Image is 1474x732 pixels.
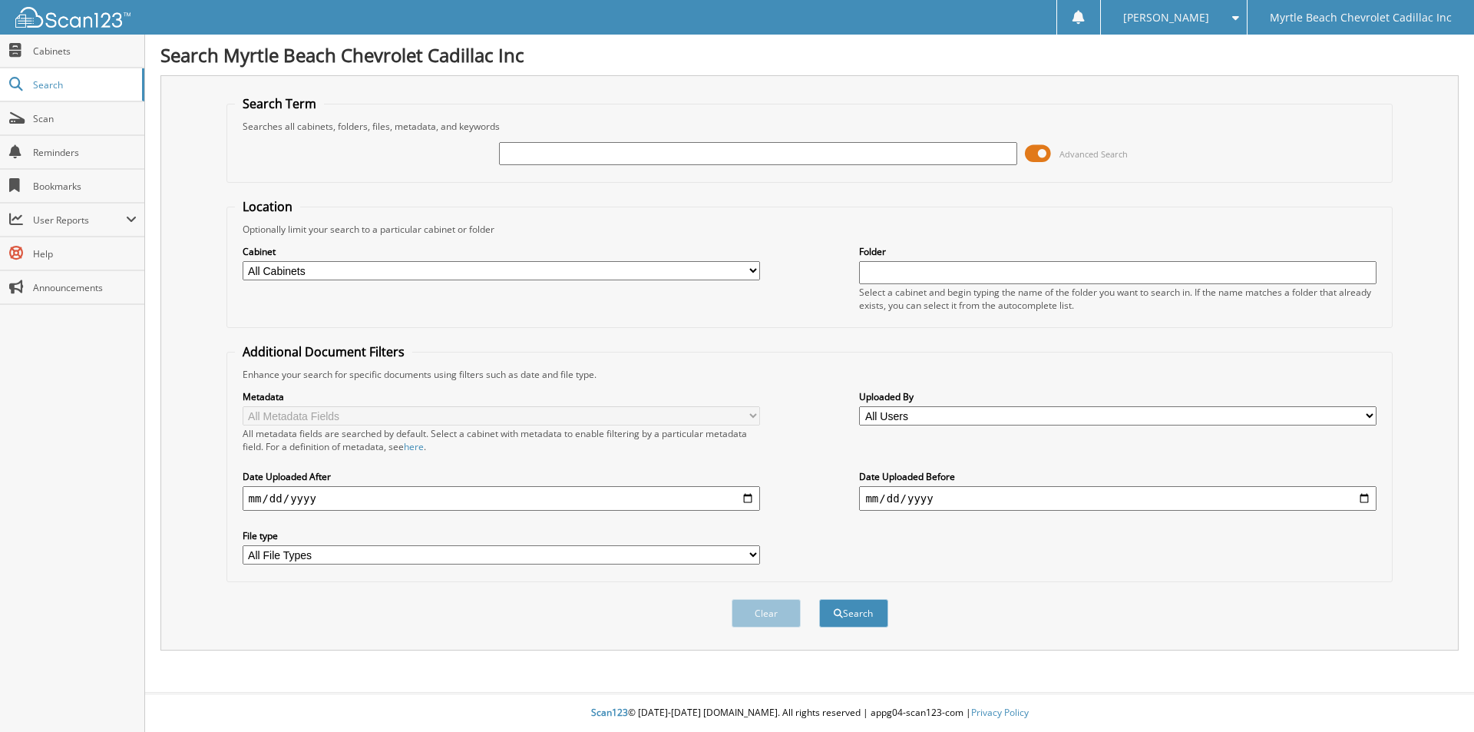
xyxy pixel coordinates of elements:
[33,112,137,125] span: Scan
[243,470,760,483] label: Date Uploaded After
[404,440,424,453] a: here
[859,390,1377,403] label: Uploaded By
[33,281,137,294] span: Announcements
[243,427,760,453] div: All metadata fields are searched by default. Select a cabinet with metadata to enable filtering b...
[859,245,1377,258] label: Folder
[859,286,1377,312] div: Select a cabinet and begin typing the name of the folder you want to search in. If the name match...
[1123,13,1209,22] span: [PERSON_NAME]
[235,198,300,215] legend: Location
[15,7,131,28] img: scan123-logo-white.svg
[235,343,412,360] legend: Additional Document Filters
[33,247,137,260] span: Help
[732,599,801,628] button: Clear
[145,694,1474,732] div: © [DATE]-[DATE] [DOMAIN_NAME]. All rights reserved | appg04-scan123-com |
[591,706,628,719] span: Scan123
[1059,148,1128,160] span: Advanced Search
[33,45,137,58] span: Cabinets
[33,146,137,159] span: Reminders
[819,599,888,628] button: Search
[859,486,1377,511] input: end
[235,368,1385,381] div: Enhance your search for specific documents using filters such as date and file type.
[235,223,1385,236] div: Optionally limit your search to a particular cabinet or folder
[243,529,760,542] label: File type
[243,245,760,258] label: Cabinet
[33,214,126,227] span: User Reports
[243,486,760,511] input: start
[1270,13,1452,22] span: Myrtle Beach Chevrolet Cadillac Inc
[971,706,1029,719] a: Privacy Policy
[243,390,760,403] label: Metadata
[235,95,324,112] legend: Search Term
[33,78,134,91] span: Search
[160,42,1459,68] h1: Search Myrtle Beach Chevrolet Cadillac Inc
[859,470,1377,483] label: Date Uploaded Before
[235,120,1385,133] div: Searches all cabinets, folders, files, metadata, and keywords
[33,180,137,193] span: Bookmarks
